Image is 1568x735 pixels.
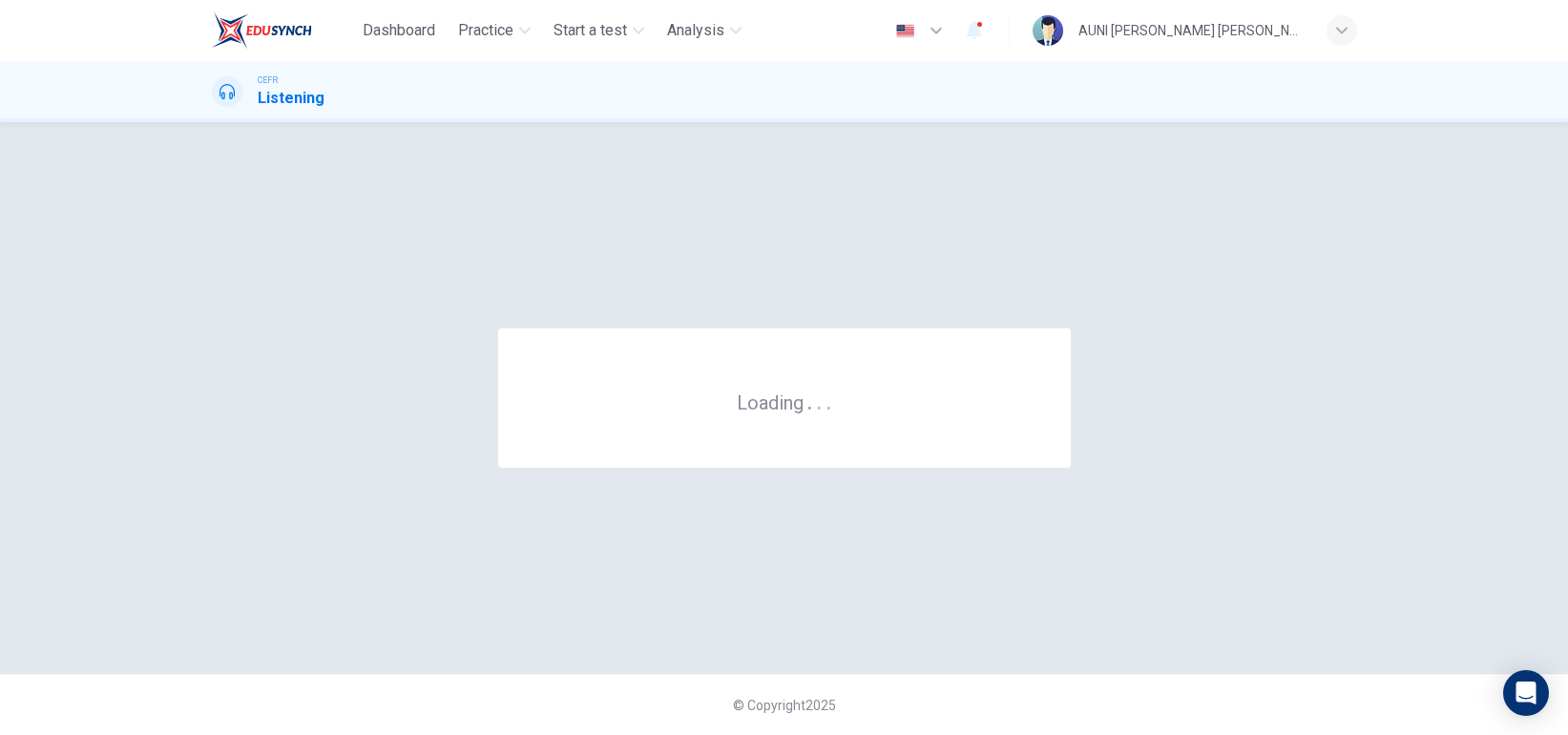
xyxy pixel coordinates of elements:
span: CEFR [258,73,278,87]
button: Start a test [546,13,652,48]
div: AUNI [PERSON_NAME] [PERSON_NAME] [1078,19,1304,42]
button: Analysis [659,13,749,48]
img: Profile picture [1033,15,1063,46]
span: Practice [458,19,513,42]
h6: . [806,385,813,416]
img: en [893,24,917,38]
h6: . [816,385,823,416]
h6: Loading [737,389,832,414]
img: EduSynch logo [212,11,312,50]
button: Dashboard [355,13,443,48]
span: © Copyright 2025 [733,698,836,713]
div: Open Intercom Messenger [1503,670,1549,716]
h6: . [826,385,832,416]
a: EduSynch logo [212,11,356,50]
span: Dashboard [363,19,435,42]
h1: Listening [258,87,324,110]
span: Start a test [554,19,627,42]
span: Analysis [667,19,724,42]
button: Practice [450,13,538,48]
